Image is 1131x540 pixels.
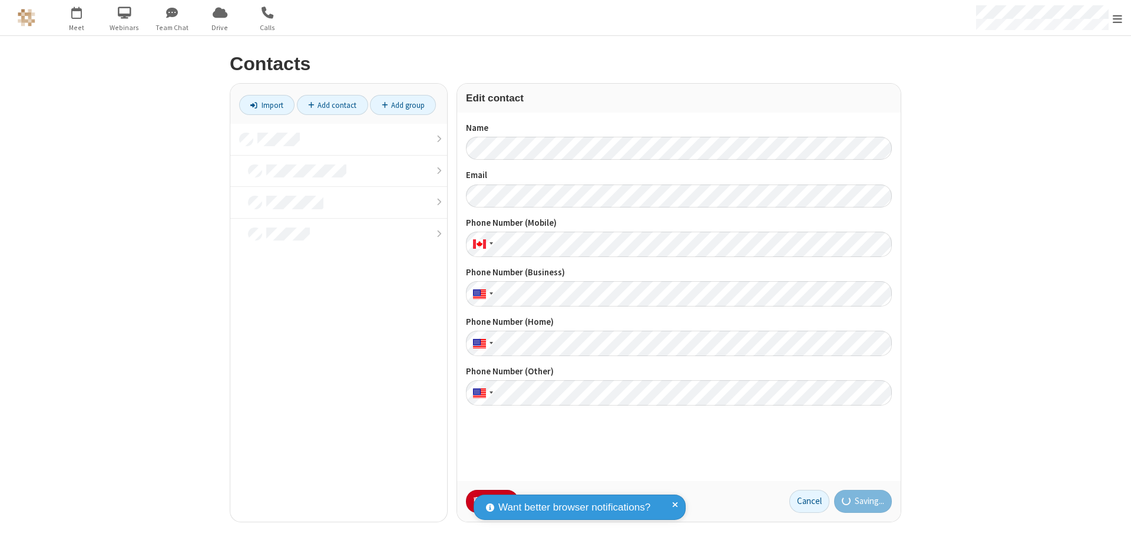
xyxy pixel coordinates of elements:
[466,365,892,378] label: Phone Number (Other)
[466,331,497,356] div: United States: + 1
[466,315,892,329] label: Phone Number (Home)
[498,500,650,515] span: Want better browser notifications?
[855,495,884,508] span: Saving...
[466,216,892,230] label: Phone Number (Mobile)
[239,95,295,115] a: Import
[198,22,242,33] span: Drive
[789,490,829,513] button: Cancel
[834,490,892,513] button: Saving...
[55,22,99,33] span: Meet
[246,22,290,33] span: Calls
[466,281,497,307] div: United States: + 1
[102,22,147,33] span: Webinars
[370,95,436,115] a: Add group
[150,22,194,33] span: Team Chat
[466,490,518,513] button: Delete
[230,54,901,74] h2: Contacts
[466,169,892,182] label: Email
[18,9,35,27] img: QA Selenium DO NOT DELETE OR CHANGE
[466,266,892,279] label: Phone Number (Business)
[297,95,368,115] a: Add contact
[466,121,892,135] label: Name
[466,232,497,257] div: Canada: + 1
[466,93,892,104] h3: Edit contact
[466,380,497,406] div: United States: + 1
